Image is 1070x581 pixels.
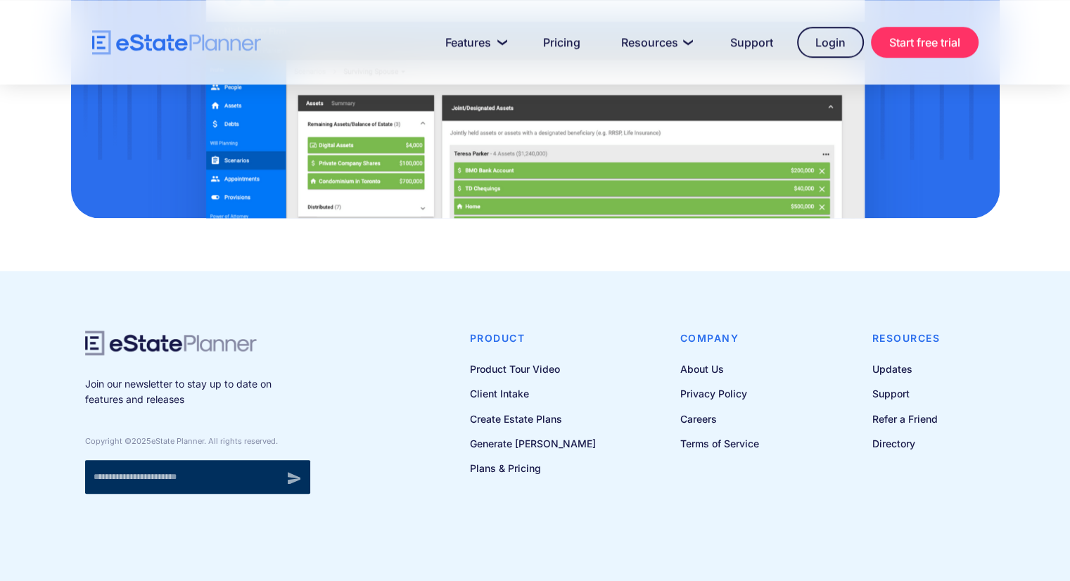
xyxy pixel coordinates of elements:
[872,410,941,428] a: Refer a Friend
[604,28,706,56] a: Resources
[680,331,759,346] h4: Company
[470,385,596,402] a: Client Intake
[470,360,596,378] a: Product Tour Video
[872,435,941,452] a: Directory
[713,28,790,56] a: Support
[526,28,597,56] a: Pricing
[872,385,941,402] a: Support
[85,460,310,494] form: Newsletter signup
[428,28,519,56] a: Features
[92,30,261,55] a: home
[180,1,231,13] span: Last Name
[85,376,310,408] p: Join our newsletter to stay up to date on features and releases
[872,331,941,346] h4: Resources
[470,410,596,428] a: Create Estate Plans
[470,331,596,346] h4: Product
[680,385,759,402] a: Privacy Policy
[132,436,151,446] span: 2025
[470,435,596,452] a: Generate [PERSON_NAME]
[872,360,941,378] a: Updates
[85,436,310,446] div: Copyright © eState Planner. All rights reserved.
[871,27,979,58] a: Start free trial
[680,435,759,452] a: Terms of Service
[470,459,596,477] a: Plans & Pricing
[797,27,864,58] a: Login
[680,410,759,428] a: Careers
[680,360,759,378] a: About Us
